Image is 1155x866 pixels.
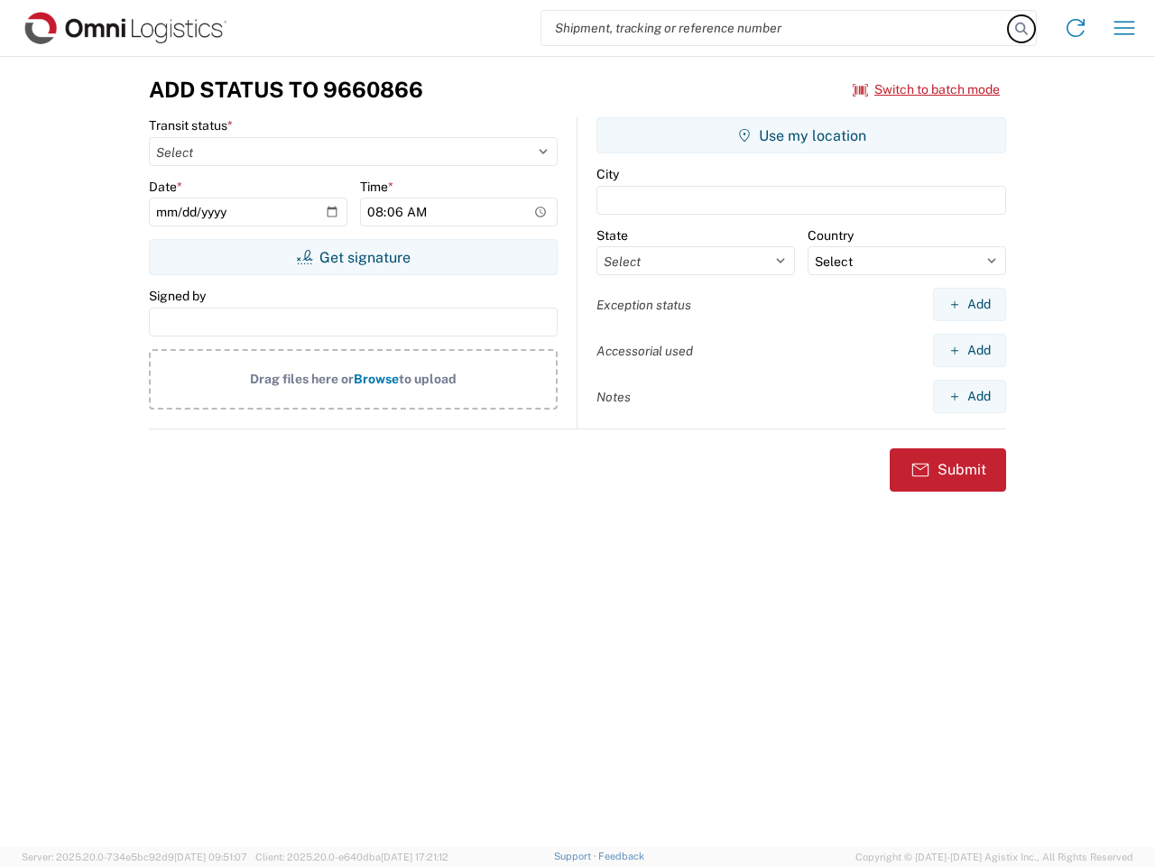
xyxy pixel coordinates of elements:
[596,389,631,405] label: Notes
[596,227,628,244] label: State
[381,852,448,862] span: [DATE] 17:21:12
[596,166,619,182] label: City
[596,297,691,313] label: Exception status
[933,288,1006,321] button: Add
[354,372,399,386] span: Browse
[149,117,233,134] label: Transit status
[541,11,1009,45] input: Shipment, tracking or reference number
[255,852,448,862] span: Client: 2025.20.0-e640dba
[149,239,558,275] button: Get signature
[174,852,247,862] span: [DATE] 09:51:07
[853,75,1000,105] button: Switch to batch mode
[399,372,457,386] span: to upload
[933,334,1006,367] button: Add
[149,77,423,103] h3: Add Status to 9660866
[360,179,393,195] label: Time
[598,851,644,861] a: Feedback
[933,380,1006,413] button: Add
[149,179,182,195] label: Date
[250,372,354,386] span: Drag files here or
[596,117,1006,153] button: Use my location
[149,288,206,304] label: Signed by
[890,448,1006,492] button: Submit
[554,851,599,861] a: Support
[22,852,247,862] span: Server: 2025.20.0-734e5bc92d9
[596,343,693,359] label: Accessorial used
[855,849,1133,865] span: Copyright © [DATE]-[DATE] Agistix Inc., All Rights Reserved
[808,227,854,244] label: Country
